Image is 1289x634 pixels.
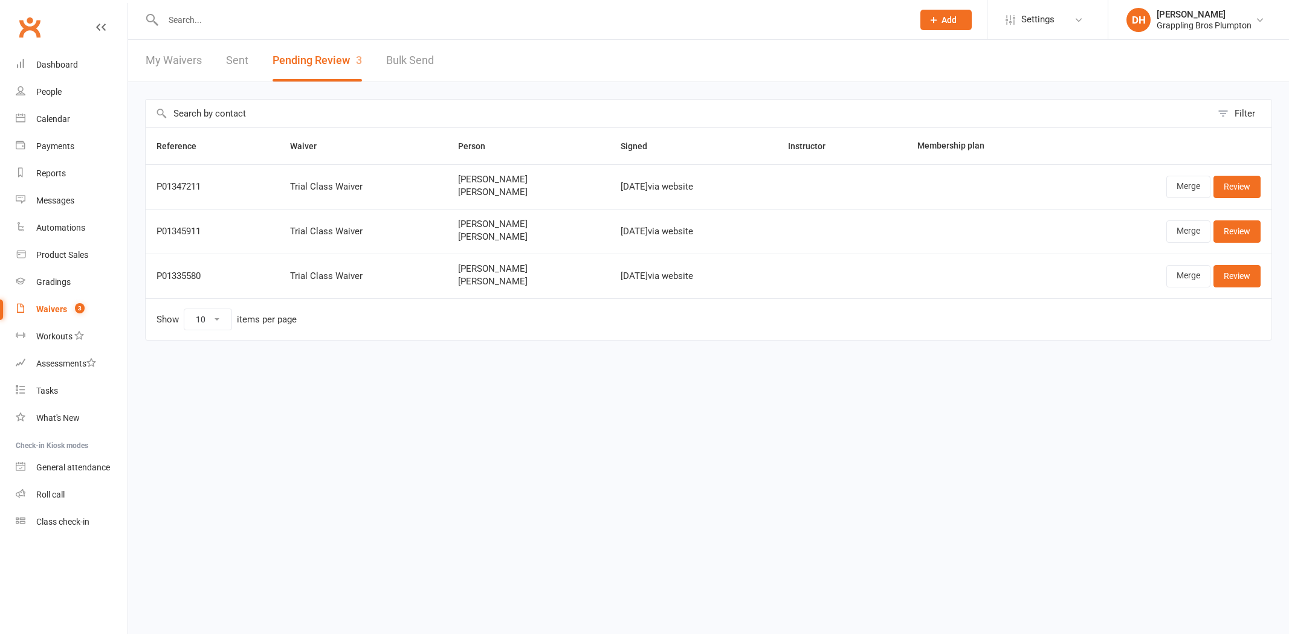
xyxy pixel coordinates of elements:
[1212,100,1271,127] button: Filter
[621,182,767,192] div: [DATE] via website
[226,40,248,82] a: Sent
[621,141,661,151] span: Signed
[290,226,436,237] div: Trial Class Waiver
[458,264,599,274] span: [PERSON_NAME]
[16,160,128,187] a: Reports
[36,141,74,151] div: Payments
[1213,176,1261,197] a: Review
[16,508,128,536] a: Class kiosk mode
[356,54,362,66] span: 3
[458,141,499,151] span: Person
[36,490,65,499] div: Roll call
[621,139,661,153] button: Signed
[157,226,268,237] div: P01345911
[16,454,128,481] a: General attendance kiosk mode
[36,331,73,341] div: Workouts
[290,139,330,153] button: Waiver
[1213,265,1261,287] a: Review
[1166,220,1210,242] a: Merge
[458,232,599,242] span: [PERSON_NAME]
[160,11,905,28] input: Search...
[16,106,128,133] a: Calendar
[16,187,128,214] a: Messages
[36,87,62,97] div: People
[36,114,70,124] div: Calendar
[237,315,297,325] div: items per page
[36,168,66,178] div: Reports
[1235,106,1255,121] div: Filter
[290,141,330,151] span: Waiver
[16,214,128,242] a: Automations
[1166,265,1210,287] a: Merge
[621,271,767,281] div: [DATE] via website
[157,141,210,151] span: Reference
[16,269,128,296] a: Gradings
[36,250,88,260] div: Product Sales
[157,182,268,192] div: P01347211
[16,78,128,106] a: People
[458,187,599,197] span: [PERSON_NAME]
[16,405,128,432] a: What's New
[157,139,210,153] button: Reference
[75,303,85,313] span: 3
[157,271,268,281] div: P01335580
[906,128,1065,164] th: Membership plan
[16,242,128,269] a: Product Sales
[458,277,599,287] span: [PERSON_NAME]
[458,219,599,229] span: [PERSON_NAME]
[1021,6,1055,33] span: Settings
[1157,20,1252,31] div: Grappling Bros Plumpton
[16,377,128,405] a: Tasks
[36,304,67,314] div: Waivers
[36,413,80,423] div: What's New
[788,139,839,153] button: Instructor
[273,40,362,82] button: Pending Review3
[1166,176,1210,197] a: Merge
[1126,8,1151,32] div: DH
[16,323,128,350] a: Workouts
[16,481,128,508] a: Roll call
[146,40,202,82] a: My Waivers
[1213,220,1261,242] a: Review
[290,271,436,281] div: Trial Class Waiver
[36,517,89,527] div: Class check-in
[621,226,767,237] div: [DATE] via website
[36,223,85,232] div: Automations
[788,141,839,151] span: Instructor
[920,10,972,30] button: Add
[16,51,128,78] a: Dashboard
[16,133,128,160] a: Payments
[290,182,436,192] div: Trial Class Waiver
[146,100,1212,127] input: Search by contact
[942,15,957,25] span: Add
[16,296,128,323] a: Waivers 3
[36,359,96,368] div: Assessments
[36,463,110,472] div: General attendance
[458,139,499,153] button: Person
[36,277,71,287] div: Gradings
[386,40,434,82] a: Bulk Send
[36,386,58,395] div: Tasks
[458,175,599,185] span: [PERSON_NAME]
[36,60,78,69] div: Dashboard
[157,309,297,330] div: Show
[16,350,128,377] a: Assessments
[36,196,74,205] div: Messages
[1157,9,1252,20] div: [PERSON_NAME]
[15,12,45,42] a: Clubworx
